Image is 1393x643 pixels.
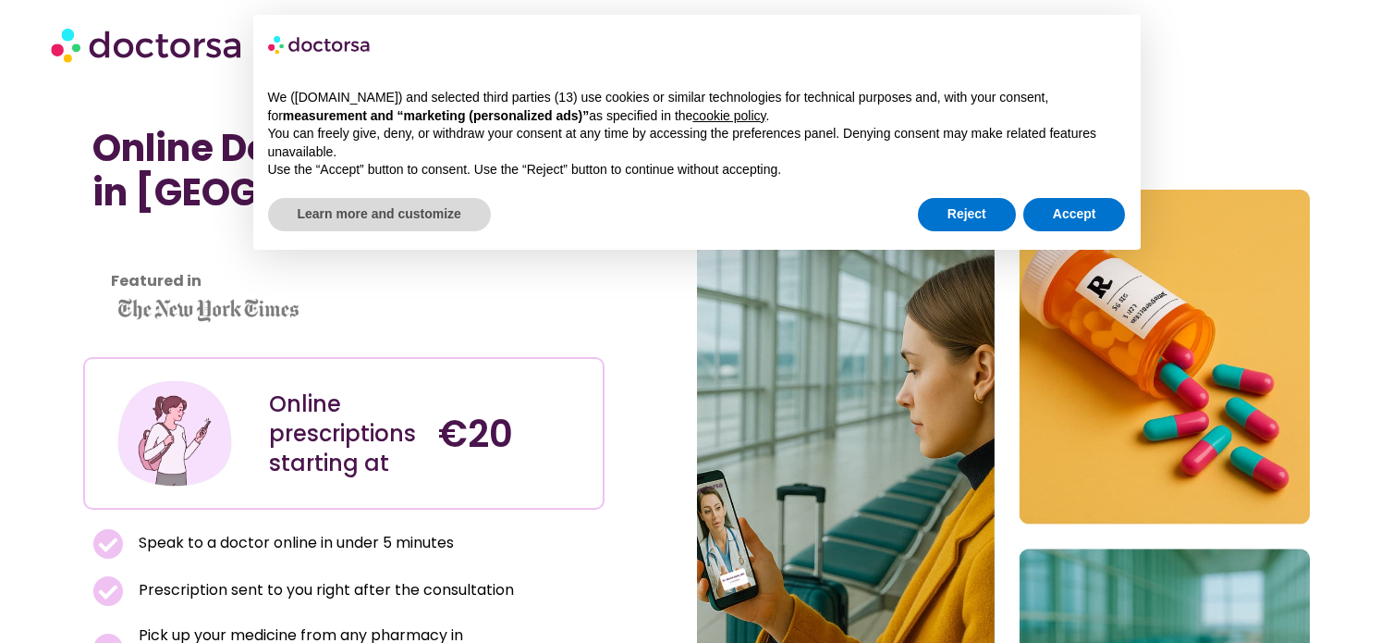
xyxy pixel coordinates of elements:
[92,255,595,278] iframe: Customer reviews powered by Trustpilot
[92,126,595,215] h1: Online Doctor Prescription in [GEOGRAPHIC_DATA]
[692,108,765,123] a: cookie policy
[268,125,1126,161] p: You can freely give, deny, or withdraw your consent at any time by accessing the preferences pane...
[92,233,370,255] iframe: Customer reviews powered by Trustpilot
[268,198,491,231] button: Learn more and customize
[268,30,372,59] img: logo
[283,108,589,123] strong: measurement and “marketing (personalized ads)”
[438,412,589,456] h4: €20
[269,390,420,478] div: Online prescriptions starting at
[111,270,202,291] strong: Featured in
[134,577,514,603] span: Prescription sent to you right after the consultation
[115,373,236,494] img: Illustration depicting a young woman in a casual outfit, engaged with her smartphone. She has a p...
[1023,198,1126,231] button: Accept
[268,161,1126,179] p: Use the “Accept” button to consent. Use the “Reject” button to continue without accepting.
[918,198,1016,231] button: Reject
[134,530,454,556] span: Speak to a doctor online in under 5 minutes
[268,89,1126,125] p: We ([DOMAIN_NAME]) and selected third parties (13) use cookies or similar technologies for techni...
